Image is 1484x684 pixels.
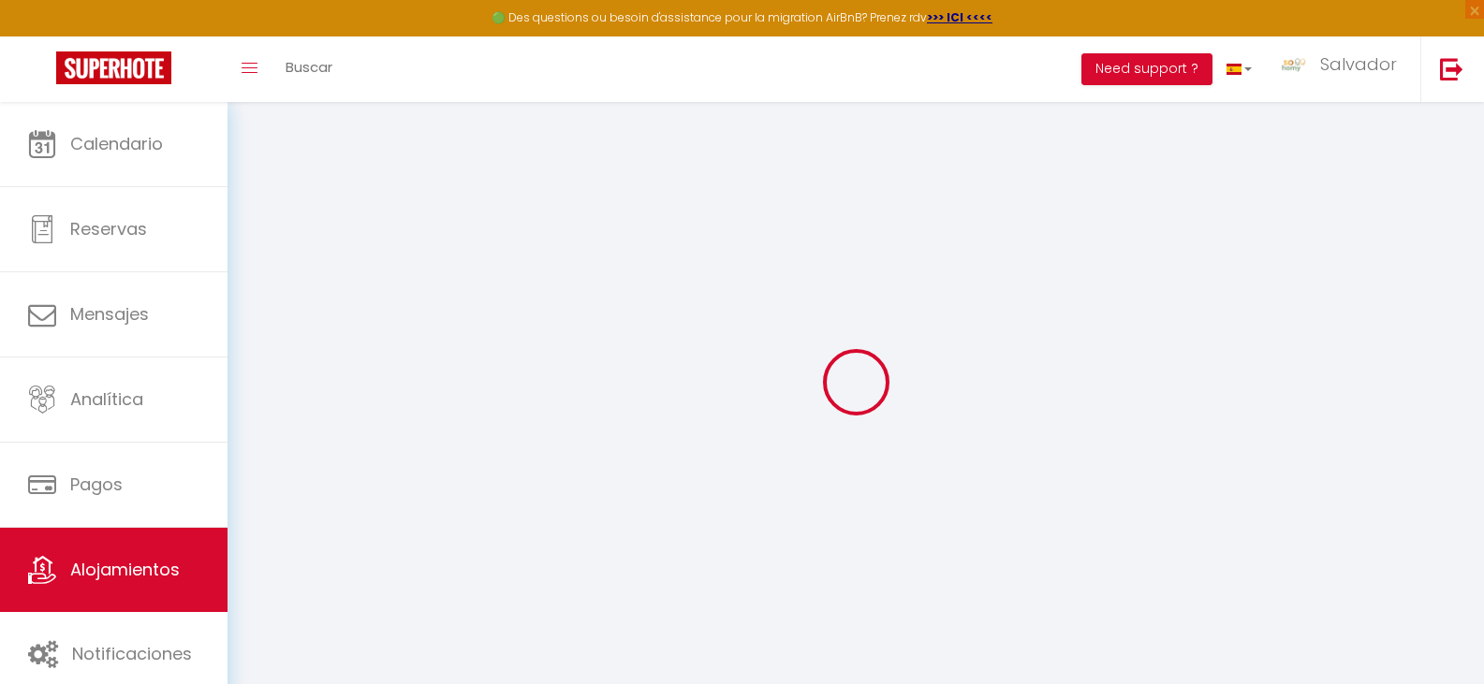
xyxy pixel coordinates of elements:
[1280,56,1308,74] img: ...
[927,9,992,25] a: >>> ICI <<<<
[70,473,123,496] span: Pagos
[70,217,147,240] span: Reservas
[1440,57,1463,80] img: logout
[70,558,180,581] span: Alojamientos
[70,302,149,326] span: Mensajes
[56,51,171,84] img: Super Booking
[72,642,192,665] span: Notificaciones
[286,57,332,77] span: Buscar
[1266,36,1420,102] a: ... Salvador
[1320,52,1397,76] span: Salvador
[70,132,163,155] span: Calendario
[1081,53,1212,85] button: Need support ?
[272,36,346,102] a: Buscar
[70,387,143,411] span: Analítica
